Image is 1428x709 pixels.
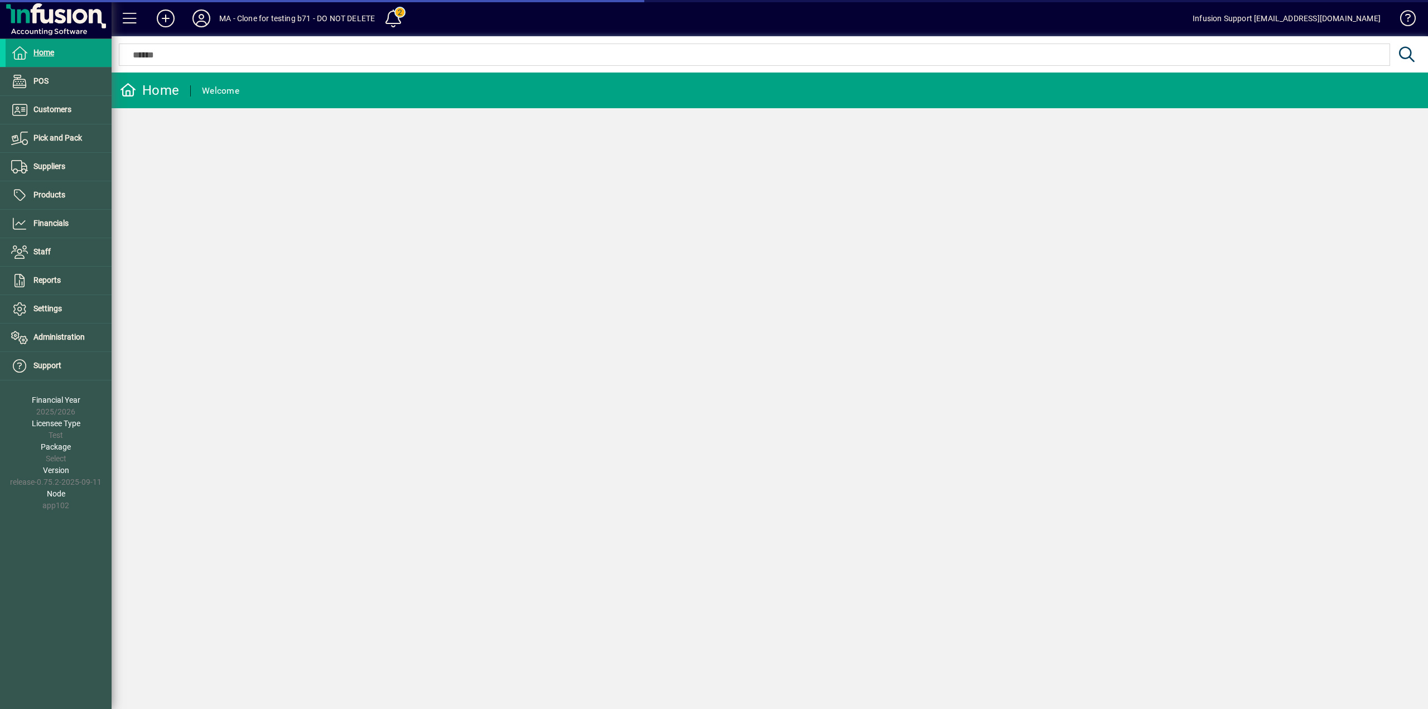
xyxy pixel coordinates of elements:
[33,190,65,199] span: Products
[33,276,61,284] span: Reports
[6,181,112,209] a: Products
[32,419,80,428] span: Licensee Type
[219,9,375,27] div: MA - Clone for testing b71 - DO NOT DELETE
[6,295,112,323] a: Settings
[6,352,112,380] a: Support
[6,153,112,181] a: Suppliers
[47,489,65,498] span: Node
[33,219,69,228] span: Financials
[1193,9,1381,27] div: Infusion Support [EMAIL_ADDRESS][DOMAIN_NAME]
[33,48,54,57] span: Home
[184,8,219,28] button: Profile
[120,81,179,99] div: Home
[6,238,112,266] a: Staff
[32,396,80,404] span: Financial Year
[202,82,239,100] div: Welcome
[33,304,62,313] span: Settings
[6,210,112,238] a: Financials
[6,124,112,152] a: Pick and Pack
[41,442,71,451] span: Package
[6,67,112,95] a: POS
[1392,2,1414,38] a: Knowledge Base
[33,247,51,256] span: Staff
[33,76,49,85] span: POS
[6,96,112,124] a: Customers
[33,133,82,142] span: Pick and Pack
[33,361,61,370] span: Support
[33,332,85,341] span: Administration
[43,466,69,475] span: Version
[33,162,65,171] span: Suppliers
[6,267,112,295] a: Reports
[148,8,184,28] button: Add
[6,324,112,351] a: Administration
[33,105,71,114] span: Customers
